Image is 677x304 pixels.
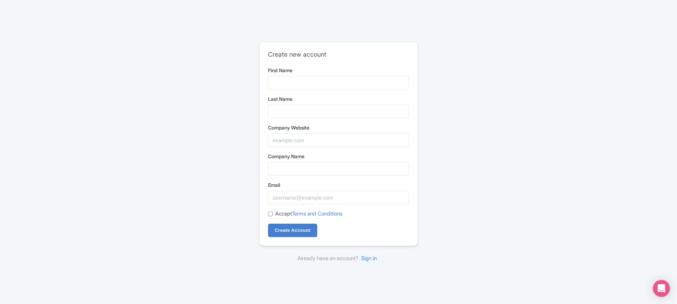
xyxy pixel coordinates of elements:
[268,133,409,147] input: example.com
[268,124,409,131] label: Company Website
[275,210,342,218] label: Accept
[259,254,418,263] div: Already have an account?
[268,95,409,103] label: Last Name
[268,67,409,74] label: First Name
[268,191,409,204] input: username@example.com
[268,51,409,58] h2: Create new account
[268,153,409,160] label: Company Name
[292,210,342,217] a: Terms and Conditions
[358,252,380,264] a: Sign in
[268,224,317,237] input: Create Account
[653,280,670,297] div: Open Intercom Messenger
[268,181,409,189] label: Email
